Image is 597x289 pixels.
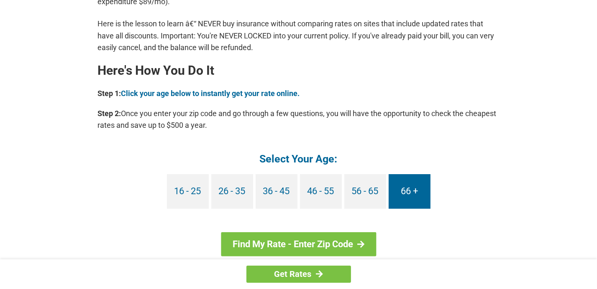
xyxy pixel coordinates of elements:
[98,64,500,77] h2: Here's How You Do It
[98,109,121,118] b: Step 2:
[221,232,376,256] a: Find My Rate - Enter Zip Code
[98,152,500,166] h4: Select Your Age:
[98,89,121,98] b: Step 1:
[98,18,500,53] p: Here is the lesson to learn â€“ NEVER buy insurance without comparing rates on sites that include...
[98,108,500,131] p: Once you enter your zip code and go through a few questions, you will have the opportunity to che...
[246,266,351,283] a: Get Rates
[167,174,209,209] a: 16 - 25
[300,174,342,209] a: 46 - 55
[211,174,253,209] a: 26 - 35
[344,174,386,209] a: 56 - 65
[389,174,430,209] a: 66 +
[121,89,300,98] a: Click your age below to instantly get your rate online.
[256,174,297,209] a: 36 - 45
